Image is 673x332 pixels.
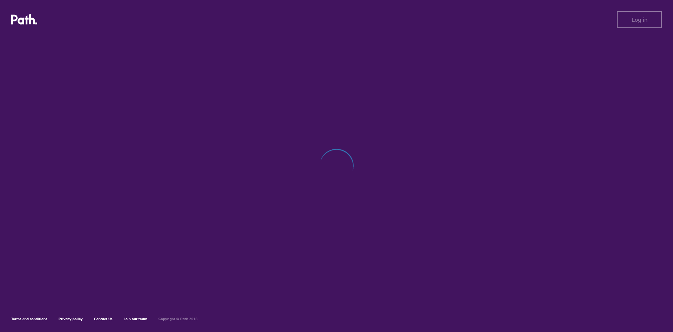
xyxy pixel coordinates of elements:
[124,317,147,321] a: Join our team
[158,317,198,321] h6: Copyright © Path 2018
[59,317,83,321] a: Privacy policy
[617,11,662,28] button: Log in
[11,317,47,321] a: Terms and conditions
[94,317,113,321] a: Contact Us
[632,16,647,23] span: Log in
